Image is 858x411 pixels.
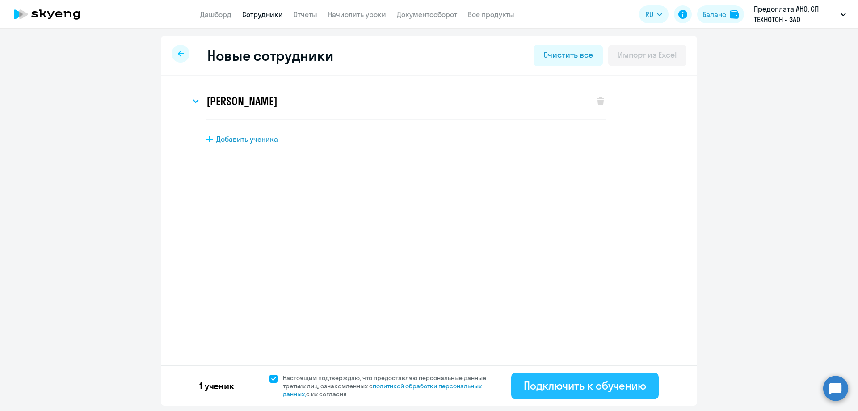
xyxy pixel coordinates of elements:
img: balance [730,10,739,19]
a: Отчеты [294,10,317,19]
button: RU [639,5,669,23]
button: Предоплата АНО, СП ТЕХНОТОН - ЗАО [749,4,850,25]
div: Очистить все [543,49,593,61]
span: Настоящим подтверждаю, что предоставляю персональные данные третьих лиц, ознакомленных с с их сог... [283,374,497,398]
button: Импорт из Excel [608,45,686,66]
button: Подключить к обучению [511,373,659,399]
button: Балансbalance [697,5,744,23]
h2: Новые сотрудники [207,47,333,64]
span: Добавить ученика [216,134,278,144]
div: Баланс [702,9,726,20]
div: Импорт из Excel [618,49,677,61]
a: Дашборд [200,10,231,19]
span: RU [645,9,653,20]
a: Документооборот [397,10,457,19]
a: Все продукты [468,10,514,19]
a: политикой обработки персональных данных, [283,382,482,398]
p: Предоплата АНО, СП ТЕХНОТОН - ЗАО [754,4,837,25]
a: Сотрудники [242,10,283,19]
button: Очистить все [534,45,602,66]
p: 1 ученик [199,380,234,392]
h3: [PERSON_NAME] [206,94,277,108]
a: Начислить уроки [328,10,386,19]
div: Подключить к обучению [524,378,646,393]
